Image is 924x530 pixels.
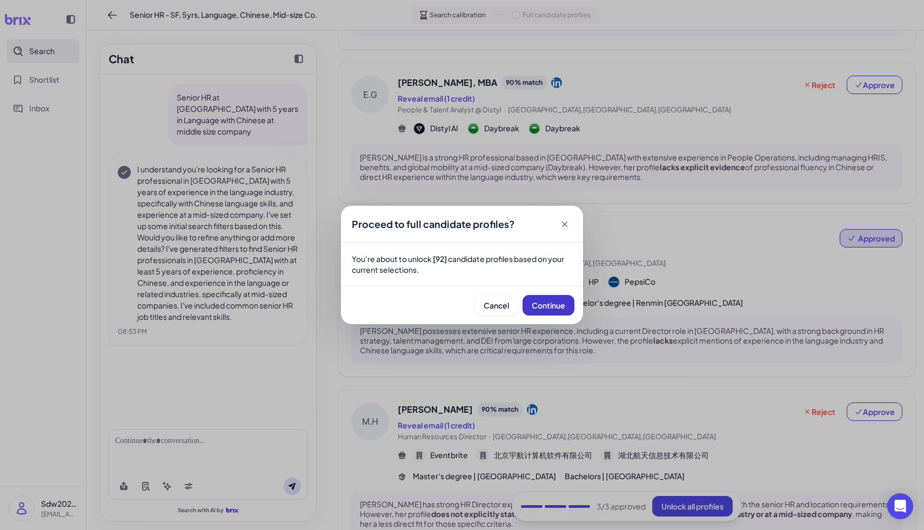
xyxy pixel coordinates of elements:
div: Open Intercom Messenger [887,493,913,519]
button: Cancel [474,295,518,316]
p: You're about to unlock candidate profiles based on your current selections. [352,253,572,275]
span: Continue [532,300,565,310]
strong: [92] [433,254,447,264]
span: Proceed to full candidate profiles? [352,218,515,230]
span: Cancel [484,300,509,310]
button: Continue [523,295,574,316]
